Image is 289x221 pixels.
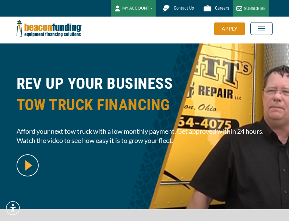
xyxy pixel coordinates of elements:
img: Beacon Funding Careers [201,2,214,15]
img: Beacon Funding chat [160,2,173,15]
span: Contact Us [174,6,194,11]
span: TOW TRUCK FINANCING [17,94,273,116]
img: Beacon Funding Corporation logo [17,17,82,41]
h1: REV UP YOUR BUSINESS [17,73,273,121]
a: Careers [197,2,233,15]
a: APPLY [214,22,250,35]
span: Afford your next tow truck with a low monthly payment. Get approved within 24 hours. Watch the vi... [17,127,273,145]
span: Careers [215,6,229,11]
a: Contact Us [156,2,197,15]
img: video modal pop-up play button [17,154,39,176]
div: APPLY [214,22,245,35]
button: Toggle navigation [250,22,273,35]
